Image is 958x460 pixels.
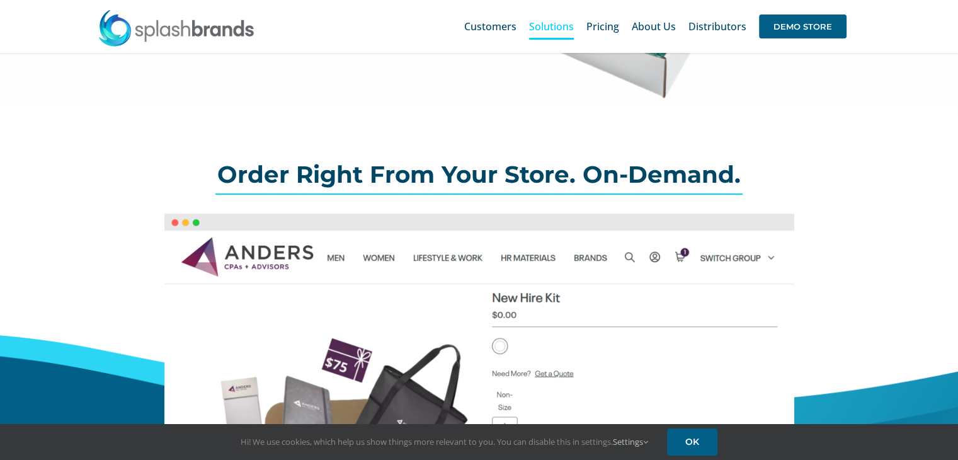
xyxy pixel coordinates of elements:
[586,21,619,32] span: Pricing
[529,21,574,32] span: Solutions
[667,428,717,456] a: OK
[217,160,741,188] span: Order Right From Your Store. On-Demand.
[632,21,676,32] span: About Us
[688,21,746,32] span: Distributors
[98,9,255,47] img: SplashBrands.com Logo
[464,6,847,47] nav: Main Menu Sticky
[688,6,746,47] a: Distributors
[464,6,516,47] a: Customers
[613,436,648,447] a: Settings
[241,436,648,447] span: Hi! We use cookies, which help us show things more relevant to you. You can disable this in setti...
[759,14,847,38] span: DEMO STORE
[586,6,619,47] a: Pricing
[464,21,516,32] span: Customers
[759,6,847,47] a: DEMO STORE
